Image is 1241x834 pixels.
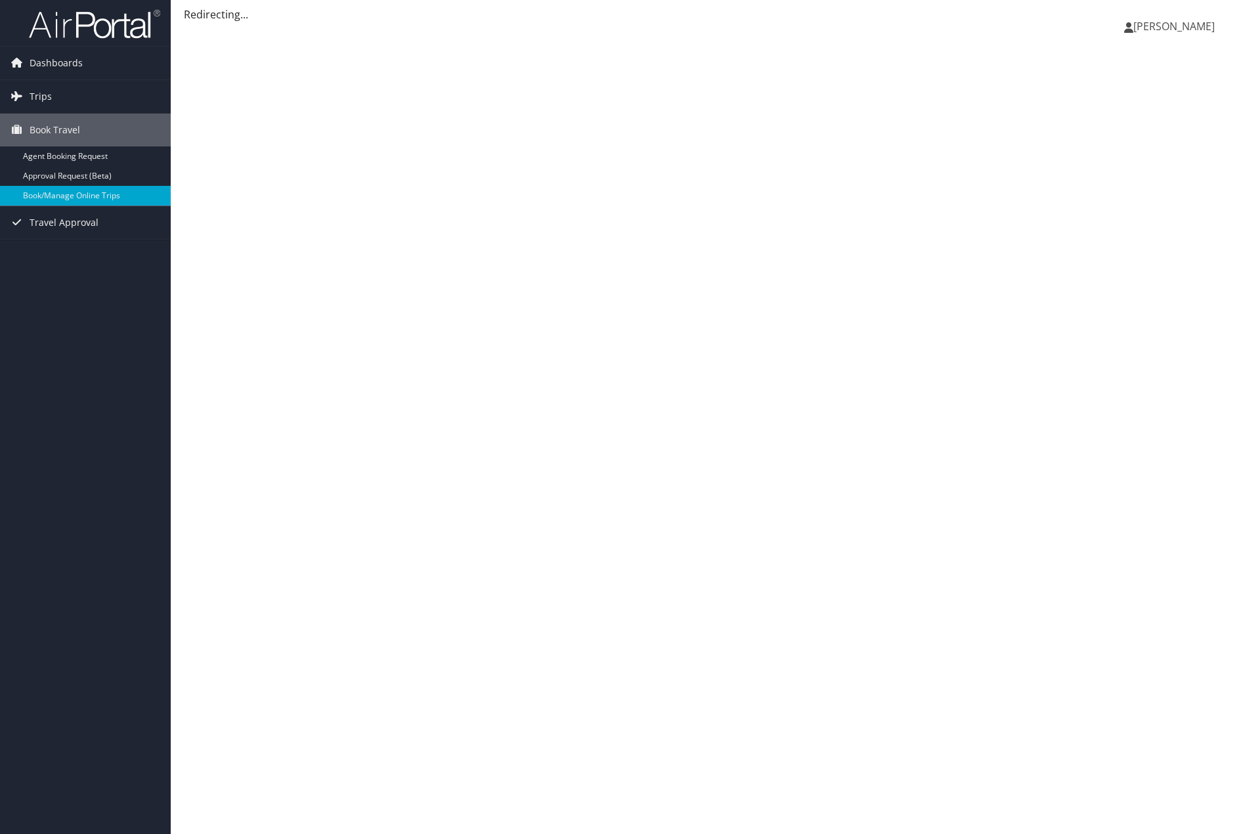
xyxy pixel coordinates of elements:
span: Trips [30,80,52,113]
a: [PERSON_NAME] [1124,7,1228,46]
span: Dashboards [30,47,83,79]
span: Travel Approval [30,206,98,239]
div: Redirecting... [184,7,1228,22]
span: Book Travel [30,114,80,146]
span: [PERSON_NAME] [1133,19,1215,33]
img: airportal-logo.png [29,9,160,39]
